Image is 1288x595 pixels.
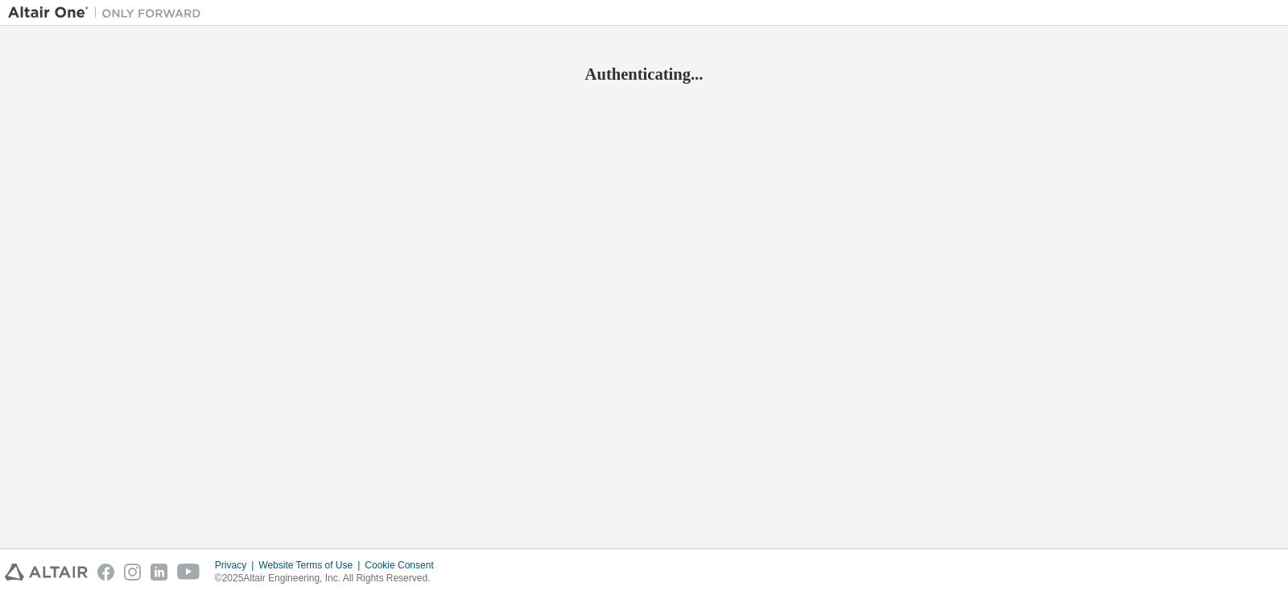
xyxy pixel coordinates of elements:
[215,572,444,585] p: © 2025 Altair Engineering, Inc. All Rights Reserved.
[97,564,114,581] img: facebook.svg
[215,559,258,572] div: Privacy
[8,64,1280,85] h2: Authenticating...
[365,559,443,572] div: Cookie Consent
[8,5,209,21] img: Altair One
[258,559,365,572] div: Website Terms of Use
[177,564,200,581] img: youtube.svg
[124,564,141,581] img: instagram.svg
[5,564,88,581] img: altair_logo.svg
[151,564,167,581] img: linkedin.svg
